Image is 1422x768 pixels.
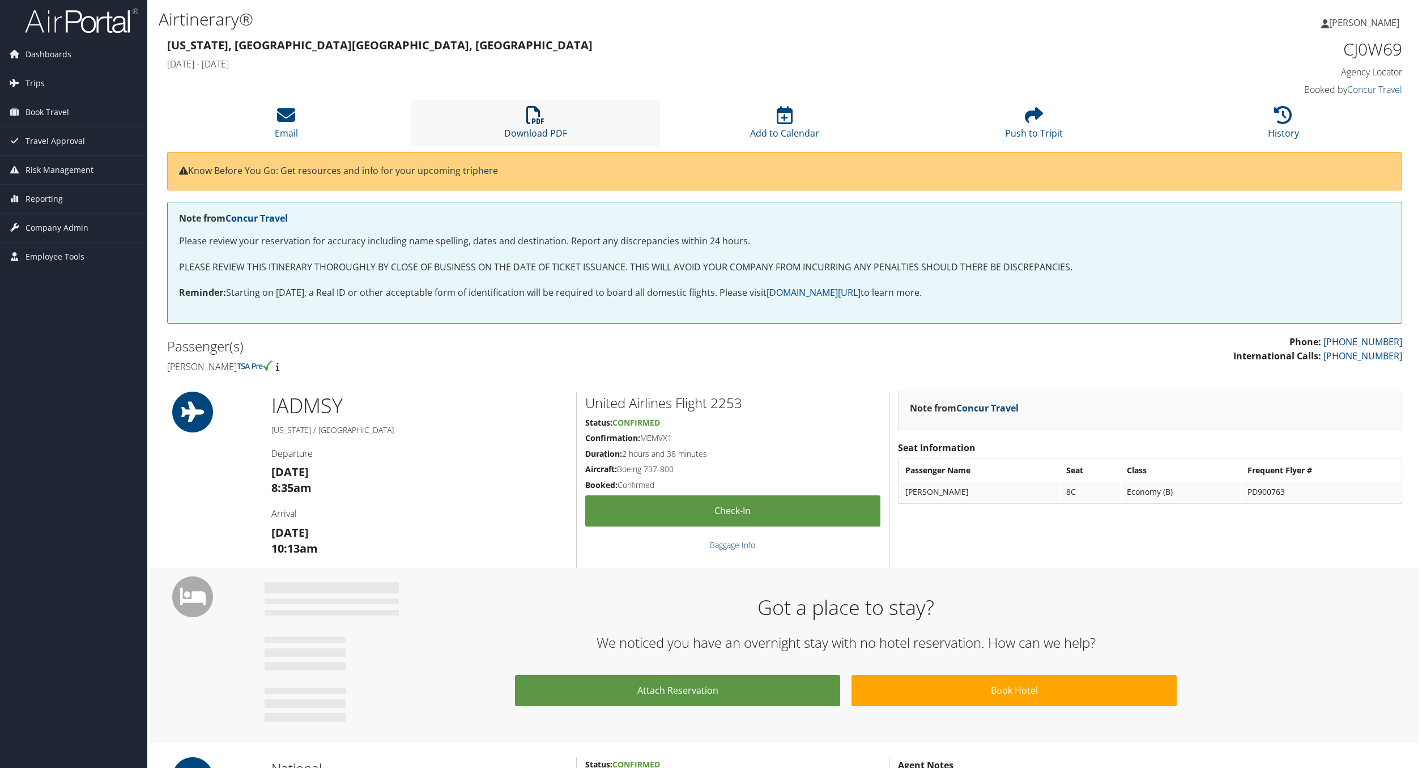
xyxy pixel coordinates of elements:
[852,675,1177,706] a: Book Hotel
[956,402,1019,414] a: Concur Travel
[25,69,45,97] span: Trips
[1242,482,1400,502] td: PD900763
[1005,112,1063,139] a: Push to Tripit
[275,112,298,139] a: Email
[515,675,840,706] a: Attach Reservation
[585,448,881,460] h5: 2 hours and 38 minutes
[1289,336,1321,348] strong: Phone:
[1061,482,1120,502] td: 8C
[1321,6,1411,40] a: [PERSON_NAME]
[271,464,309,480] strong: [DATE]
[1268,112,1299,139] a: History
[25,243,84,271] span: Employee Tools
[271,480,312,495] strong: 8:35am
[1329,16,1399,29] span: [PERSON_NAME]
[504,112,567,139] a: Download PDF
[1106,83,1403,96] h4: Booked by
[612,417,660,428] span: Confirmed
[710,540,755,550] a: Baggage Info
[179,286,1390,300] p: Starting on [DATE], a Real ID or other acceptable form of identification will be required to boar...
[271,525,309,540] strong: [DATE]
[900,482,1059,502] td: [PERSON_NAME]
[179,164,1390,179] p: Know Before You Go: Get resources and info for your upcoming trip
[273,633,1419,652] h2: We noticed you have an overnight stay with no hotel reservation. How can we help?
[237,360,274,371] img: tsa-precheck.png
[179,260,1390,275] p: PLEASE REVIEW THIS ITINERARY THOROUGHLY BY CLOSE OF BUSINESS ON THE DATE OF TICKET ISSUANCE. THIS...
[179,212,288,224] strong: Note from
[271,447,568,460] h4: Departure
[585,464,617,474] strong: Aircraft:
[25,98,69,126] span: Book Travel
[1061,460,1120,481] th: Seat
[25,40,71,69] span: Dashboards
[1121,460,1241,481] th: Class
[179,234,1390,249] p: Please review your reservation for accuracy including name spelling, dates and destination. Repor...
[167,337,776,356] h2: Passenger(s)
[25,185,63,213] span: Reporting
[1323,350,1402,362] a: [PHONE_NUMBER]
[25,156,93,184] span: Risk Management
[271,541,318,556] strong: 10:13am
[910,402,1019,414] strong: Note from
[585,464,881,475] h5: Boeing 737-800
[898,442,976,454] strong: Seat Information
[25,214,88,242] span: Company Admin
[585,432,640,443] strong: Confirmation:
[900,460,1059,481] th: Passenger Name
[1323,336,1402,348] a: [PHONE_NUMBER]
[750,112,819,139] a: Add to Calendar
[585,393,881,413] h2: United Airlines Flight 2253
[585,417,612,428] strong: Status:
[273,593,1419,622] h1: Got a place to stay?
[159,7,993,31] h1: Airtinerary®
[1106,37,1403,61] h1: CJ0W69
[585,432,881,444] h5: MEMVX1
[585,480,618,490] strong: Booked:
[1233,350,1321,362] strong: International Calls:
[25,7,138,34] img: airportal-logo.png
[585,480,881,491] h5: Confirmed
[179,286,226,299] strong: Reminder:
[25,127,85,155] span: Travel Approval
[271,425,568,436] h5: [US_STATE] / [GEOGRAPHIC_DATA]
[225,212,288,224] a: Concur Travel
[1242,460,1400,481] th: Frequent Flyer #
[1347,83,1402,96] a: Concur Travel
[585,495,881,527] a: Check-in
[167,37,593,53] strong: [US_STATE], [GEOGRAPHIC_DATA] [GEOGRAPHIC_DATA], [GEOGRAPHIC_DATA]
[167,360,776,373] h4: [PERSON_NAME]
[1121,482,1241,502] td: Economy (B)
[585,448,622,459] strong: Duration:
[271,392,568,420] h1: IAD MSY
[167,58,1089,70] h4: [DATE] - [DATE]
[767,286,861,299] a: [DOMAIN_NAME][URL]
[271,507,568,520] h4: Arrival
[1106,66,1403,78] h4: Agency Locator
[478,164,498,177] a: here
